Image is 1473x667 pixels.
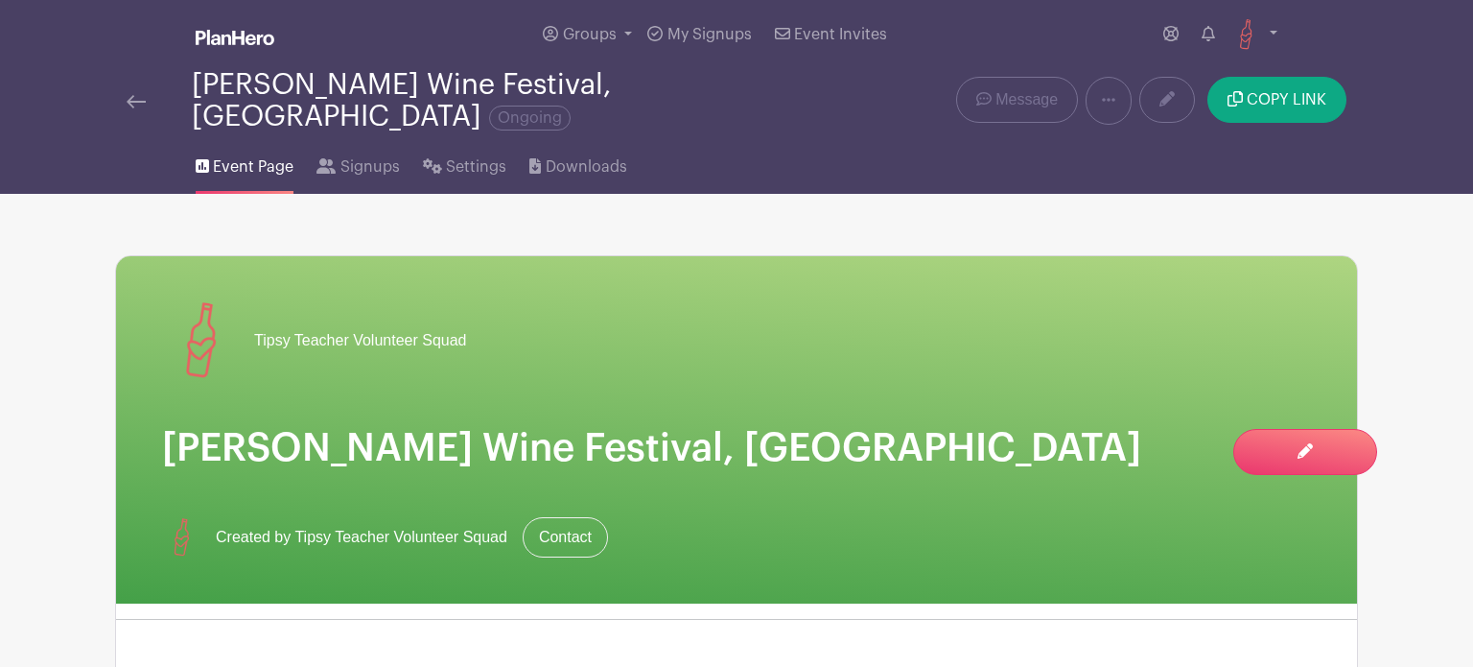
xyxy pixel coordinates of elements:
a: Event Page [196,132,293,194]
img: back-arrow-29a5d9b10d5bd6ae65dc969a981735edf675c4d7a1fe02e03b50dbd4ba3cdb55.svg [127,95,146,108]
span: Settings [446,155,506,179]
div: [PERSON_NAME] Wine Festival, [GEOGRAPHIC_DATA] [192,69,813,132]
span: Tipsy Teacher Volunteer Squad [254,329,466,352]
span: Signups [340,155,400,179]
a: Downloads [529,132,626,194]
button: COPY LINK [1207,77,1346,123]
span: My Signups [667,27,752,42]
a: Contact [523,517,608,558]
img: square%20logo.png [1230,19,1261,50]
img: logo_white-6c42ec7e38ccf1d336a20a19083b03d10ae64f83f12c07503d8b9e83406b4c7d.svg [196,30,274,45]
span: Event Invites [794,27,887,42]
span: Created by Tipsy Teacher Volunteer Squad [216,526,507,549]
span: COPY LINK [1247,92,1326,107]
span: Event Page [213,155,293,179]
span: Groups [563,27,617,42]
a: Settings [423,132,506,194]
a: Message [956,77,1078,123]
h1: [PERSON_NAME] Wine Festival, [GEOGRAPHIC_DATA] [162,425,1311,471]
img: square%20logo.png [162,302,239,379]
a: Signups [316,132,399,194]
span: Downloads [546,155,627,179]
span: Ongoing [489,106,571,131]
span: Message [995,88,1058,111]
img: square%20logo.png [162,518,200,557]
